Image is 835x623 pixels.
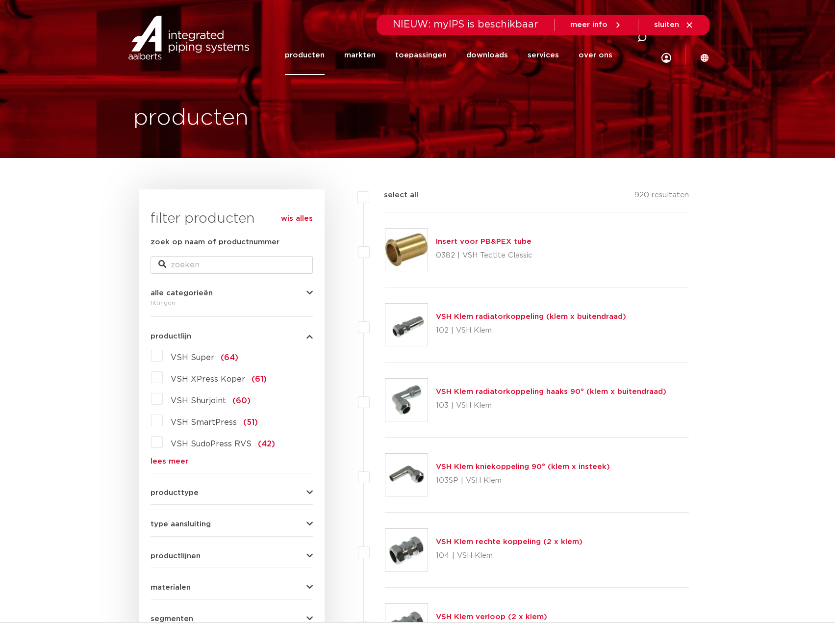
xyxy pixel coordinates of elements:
[436,463,610,470] a: VSH Klem kniekoppeling 90° (klem x insteek)
[151,333,313,340] button: productlijn
[171,375,245,383] span: VSH XPress Koper
[151,520,313,528] button: type aansluiting
[232,397,251,405] span: (60)
[151,209,313,229] h3: filter producten
[393,20,538,29] span: NIEUW: myIPS is beschikbaar
[151,584,191,591] span: materialen
[171,354,214,362] span: VSH Super
[654,21,679,28] span: sluiten
[281,213,313,225] a: wis alles
[151,615,193,623] span: segmenten
[369,189,418,201] label: select all
[133,103,249,134] h1: producten
[436,323,626,338] p: 102 | VSH Klem
[528,35,559,75] a: services
[151,552,313,560] button: productlijnen
[436,238,531,245] a: Insert voor PB&PEX tube
[151,615,313,623] button: segmenten
[171,397,226,405] span: VSH Shurjoint
[151,333,191,340] span: productlijn
[436,398,666,414] p: 103 | VSH Klem
[579,35,612,75] a: over ons
[436,388,666,395] a: VSH Klem radiatorkoppeling haaks 90° (klem x buitendraad)
[436,473,610,489] p: 103SP | VSH Klem
[151,236,279,248] label: zoek op naam of productnummer
[171,440,252,448] span: VSH SudoPress RVS
[436,613,547,621] a: VSH Klem verloop (2 x klem)
[385,379,428,421] img: Thumbnail for VSH Klem radiatorkoppeling haaks 90° (klem x buitendraad)
[661,32,671,78] div: my IPS
[151,520,211,528] span: type aansluiting
[151,552,201,560] span: productlijnen
[570,21,607,28] span: meer info
[436,538,582,545] a: VSH Klem rechte koppeling (2 x klem)
[285,35,325,75] a: producten
[436,313,626,320] a: VSH Klem radiatorkoppeling (klem x buitendraad)
[436,248,532,263] p: 0382 | VSH Tectite Classic
[634,189,689,205] p: 920 resultaten
[395,35,447,75] a: toepassingen
[385,529,428,571] img: Thumbnail for VSH Klem rechte koppeling (2 x klem)
[385,229,428,271] img: Thumbnail for Insert voor PB&PEX tube
[151,458,313,465] a: lees meer
[258,440,275,448] span: (42)
[171,418,237,426] span: VSH SmartPress
[151,584,313,591] button: materialen
[385,304,428,346] img: Thumbnail for VSH Klem radiatorkoppeling (klem x buitendraad)
[285,35,612,75] nav: Menu
[151,289,213,297] span: alle categorieën
[221,354,238,362] span: (64)
[466,35,508,75] a: downloads
[344,35,376,75] a: markten
[570,21,622,29] a: meer info
[151,256,313,274] input: zoeken
[436,548,582,564] p: 104 | VSH Klem
[243,418,258,426] span: (51)
[151,297,313,309] div: fittingen
[385,454,428,496] img: Thumbnail for VSH Klem kniekoppeling 90° (klem x insteek)
[151,289,313,297] button: alle categorieën
[654,21,694,29] a: sluiten
[151,489,199,496] span: producttype
[252,375,267,383] span: (61)
[151,489,313,496] button: producttype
